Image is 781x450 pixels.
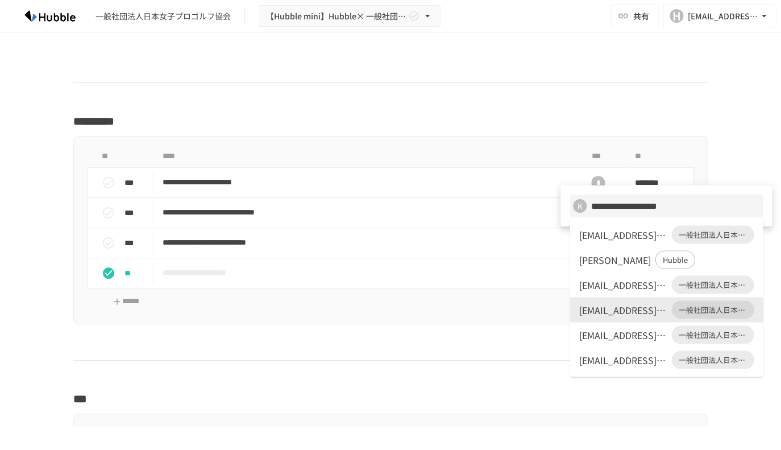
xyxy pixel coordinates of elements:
[671,229,754,241] span: 一般社団法人日本女子プロゴルフ協会
[671,354,754,366] span: 一般社団法人日本女子プロゴルフ協会
[579,278,667,291] div: [EMAIL_ADDRESS][DOMAIN_NAME]
[655,254,694,266] span: Hubble
[579,328,667,341] div: [EMAIL_ADDRESS][DOMAIN_NAME]
[579,303,667,316] div: [EMAIL_ADDRESS][DOMAIN_NAME]
[579,253,650,266] div: [PERSON_NAME]
[579,228,667,241] div: [EMAIL_ADDRESS][DOMAIN_NAME]
[671,279,754,291] span: 一般社団法人日本女子プロゴルフ協会
[671,329,754,341] span: 一般社団法人日本女子プロゴルフ協会
[671,304,754,316] span: 一般社団法人日本女子プロゴルフ協会
[579,353,667,366] div: [EMAIL_ADDRESS][DOMAIN_NAME]
[573,199,587,213] div: K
